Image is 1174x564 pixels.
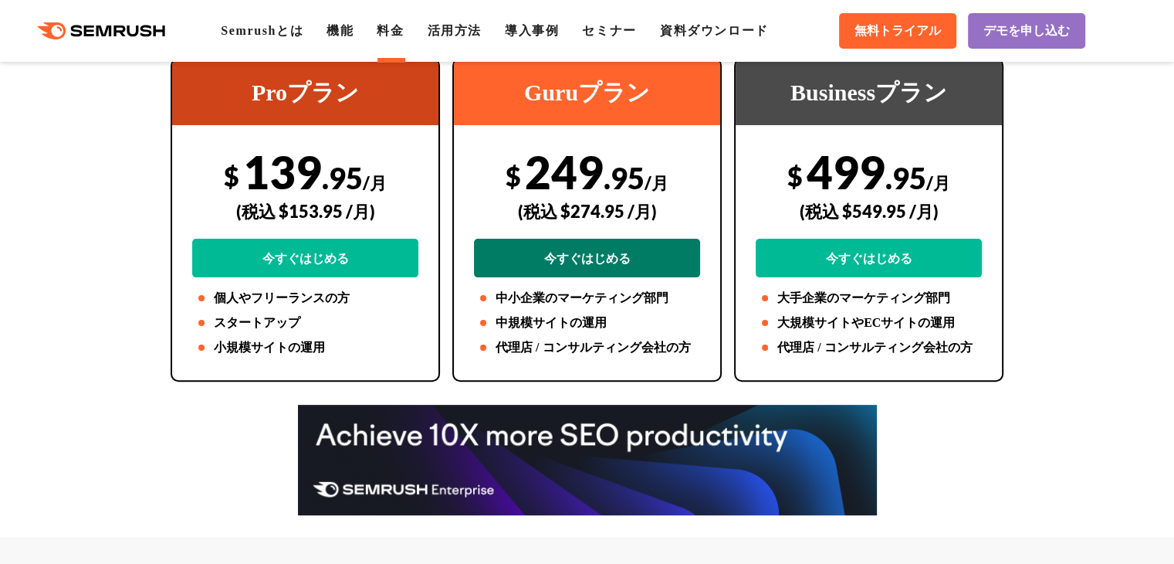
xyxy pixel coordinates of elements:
span: .95 [322,160,363,195]
a: Semrushとは [221,24,303,37]
div: (税込 $274.95 /月) [474,184,700,239]
li: 代理店 / コンサルティング会社の方 [756,338,982,357]
a: 今すぐはじめる [474,239,700,277]
span: $ [787,160,803,192]
div: Guruプラン [454,59,720,125]
div: Businessプラン [736,59,1002,125]
li: 大規模サイトやECサイトの運用 [756,314,982,332]
span: 無料トライアル [854,23,941,39]
div: Proプラン [172,59,438,125]
div: 499 [756,144,982,277]
div: 139 [192,144,418,277]
a: 資料ダウンロード [660,24,769,37]
span: /月 [363,172,387,193]
li: 大手企業のマーケティング部門 [756,289,982,307]
li: スタートアップ [192,314,418,332]
span: $ [224,160,239,192]
span: /月 [645,172,668,193]
span: .95 [885,160,926,195]
a: 今すぐはじめる [756,239,982,277]
div: (税込 $153.95 /月) [192,184,418,239]
li: 代理店 / コンサルティング会社の方 [474,338,700,357]
a: 今すぐはじめる [192,239,418,277]
li: 小規模サイトの運用 [192,338,418,357]
span: デモを申し込む [983,23,1070,39]
a: 機能 [326,24,354,37]
a: 活用方法 [428,24,482,37]
li: 中小企業のマーケティング部門 [474,289,700,307]
li: 中規模サイトの運用 [474,314,700,332]
a: 導入事例 [505,24,559,37]
a: セミナー [582,24,636,37]
a: 無料トライアル [839,13,956,49]
a: デモを申し込む [968,13,1085,49]
div: 249 [474,144,700,277]
span: $ [506,160,521,192]
a: 料金 [377,24,404,37]
span: .95 [604,160,645,195]
span: /月 [926,172,950,193]
div: (税込 $549.95 /月) [756,184,982,239]
li: 個人やフリーランスの方 [192,289,418,307]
